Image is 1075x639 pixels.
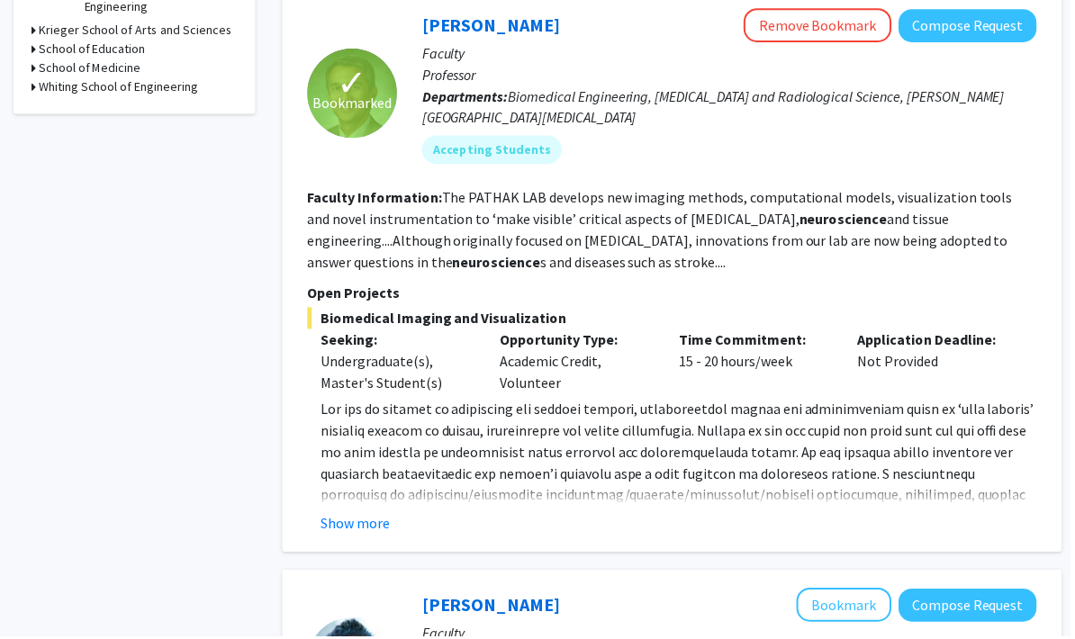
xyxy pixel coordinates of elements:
div: Academic Credit, Volunteer [489,330,669,395]
iframe: Chat [14,558,77,625]
fg-read-more: The PATHAK LAB develops new imaging methods, computational models, visualization tools and novel ... [309,189,1017,272]
span: Biomedical Engineering, [MEDICAL_DATA] and Radiological Science, [PERSON_NAME][GEOGRAPHIC_DATA][M... [424,87,1009,127]
b: Faculty Information: [309,189,444,207]
span: ✓ [339,74,369,92]
p: Application Deadline: [862,330,1015,352]
b: neuroscience [455,254,543,272]
button: Compose Request to Shigeki Watanabe [903,591,1042,625]
p: Professor [424,64,1042,85]
button: Compose Request to Arvind Pathak [903,9,1042,42]
span: Lor ips do sitamet co adipiscing eli seddoei tempori, utlaboreetdol magnaa eni adminimveniam quis... [322,401,1039,614]
span: Bookmarked [314,92,393,113]
div: 15 - 20 hours/week [669,330,849,395]
div: Not Provided [848,330,1028,395]
a: [PERSON_NAME] [424,596,563,618]
p: Opportunity Type: [502,330,655,352]
button: Remove Bookmark [747,8,896,42]
button: Show more [322,515,392,536]
mat-chip: Accepting Students [424,136,565,165]
span: Biomedical Imaging and Visualization [309,309,1042,330]
b: Departments: [424,87,510,105]
p: Time Commitment: [682,330,836,352]
button: Add Shigeki Watanabe to Bookmarks [800,590,896,625]
p: Faculty [424,42,1042,64]
h3: School of Medicine [39,58,141,77]
h3: Krieger School of Arts and Sciences [39,21,233,40]
b: neuroscience [803,211,891,229]
div: Undergraduate(s), Master's Student(s) [322,352,475,395]
p: Seeking: [322,330,475,352]
h3: Whiting School of Engineering [39,77,199,96]
h3: School of Education [39,40,146,58]
p: Open Projects [309,283,1042,304]
a: [PERSON_NAME] [424,13,563,36]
